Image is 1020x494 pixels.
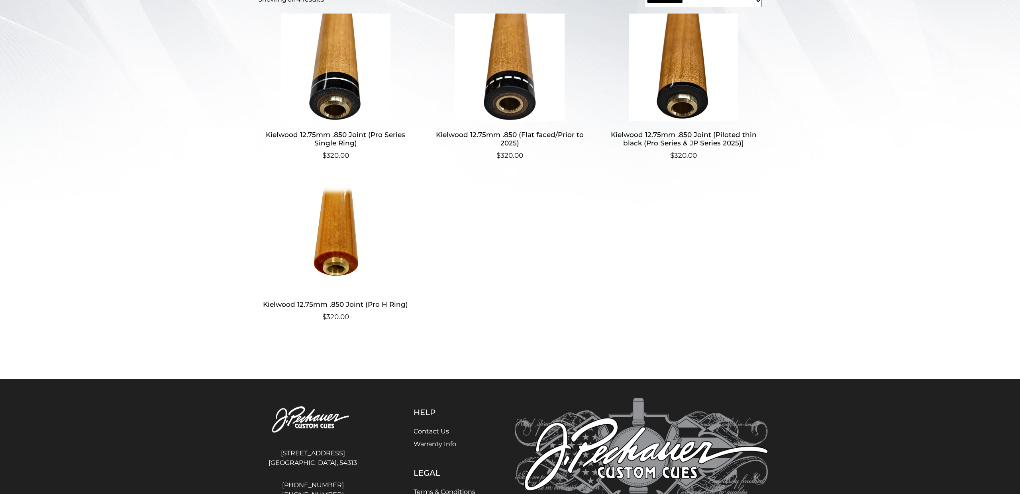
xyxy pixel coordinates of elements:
[414,440,456,448] a: Warranty Info
[414,427,449,435] a: Contact Us
[432,14,587,121] img: Kielwood 12.75mm .850 (Flat faced/Prior to 2025)
[606,14,761,121] img: Kielwood 12.75mm .850 Joint [Piloted thin black (Pro Series & JP Series 2025)]
[322,313,326,321] span: $
[258,14,413,161] a: Kielwood 12.75mm .850 Joint (Pro Series Single Ring) $320.00
[258,127,413,151] h2: Kielwood 12.75mm .850 Joint (Pro Series Single Ring)
[432,14,587,161] a: Kielwood 12.75mm .850 (Flat faced/Prior to 2025) $320.00
[322,313,349,321] bdi: 320.00
[496,151,500,159] span: $
[414,408,475,417] h5: Help
[252,398,374,442] img: Pechauer Custom Cues
[496,151,523,159] bdi: 320.00
[322,151,349,159] bdi: 320.00
[258,14,413,121] img: Kielwood 12.75mm .850 Joint (Pro Series Single Ring)
[606,14,761,161] a: Kielwood 12.75mm .850 Joint [Piloted thin black (Pro Series & JP Series 2025)] $320.00
[258,297,413,312] h2: Kielwood 12.75mm .850 Joint (Pro H Ring)
[252,445,374,471] address: [STREET_ADDRESS] [GEOGRAPHIC_DATA], 54313
[414,468,475,478] h5: Legal
[258,183,413,322] a: Kielwood 12.75mm .850 Joint (Pro H Ring) $320.00
[252,480,374,490] a: [PHONE_NUMBER]
[670,151,674,159] span: $
[670,151,697,159] bdi: 320.00
[432,127,587,151] h2: Kielwood 12.75mm .850 (Flat faced/Prior to 2025)
[258,183,413,290] img: Kielwood 12.75mm .850 Joint (Pro H Ring)
[322,151,326,159] span: $
[606,127,761,151] h2: Kielwood 12.75mm .850 Joint [Piloted thin black (Pro Series & JP Series 2025)]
